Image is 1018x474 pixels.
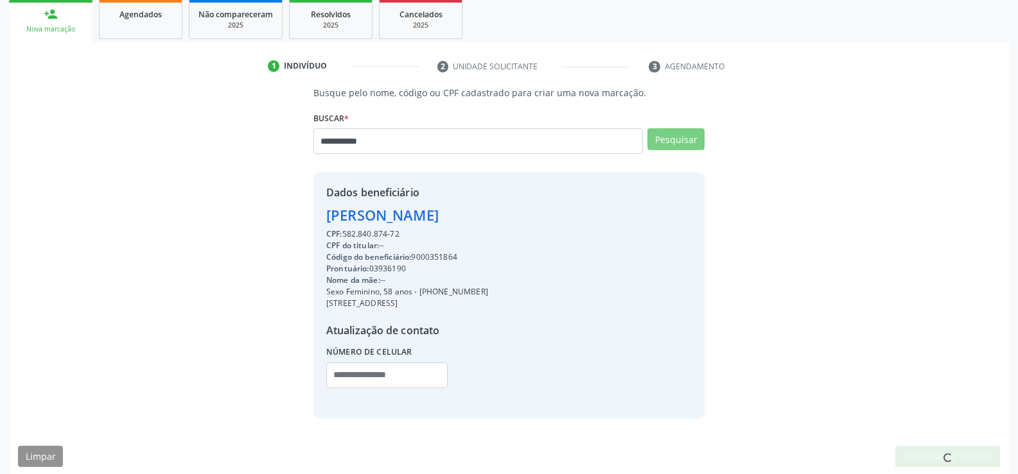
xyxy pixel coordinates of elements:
[326,275,488,286] div: --
[326,286,488,298] div: Sexo Feminino, 58 anos - [PHONE_NUMBER]
[326,343,412,362] label: Número de celular
[198,21,273,30] div: 2025
[18,446,63,468] button: Limpar
[326,185,488,200] div: Dados beneficiário
[399,9,443,20] span: Cancelados
[284,60,327,72] div: Indivíduo
[44,7,58,21] div: person_add
[326,298,488,309] div: [STREET_ADDRESS]
[389,21,453,30] div: 2025
[326,323,488,338] div: Atualização de contato
[311,9,351,20] span: Resolvidos
[647,128,705,150] button: Pesquisar
[326,263,488,275] div: 03936190
[326,251,411,262] span: Código do beneficiário:
[326,275,380,285] span: Nome da mãe:
[326,228,488,240] div: 582.840.874-72
[119,9,162,20] span: Agendados
[326,263,369,274] span: Prontuário:
[326,228,342,239] span: CPF:
[299,21,363,30] div: 2025
[326,251,488,263] div: 9000351864
[18,24,83,34] div: Nova marcação
[326,205,488,226] div: [PERSON_NAME]
[198,9,273,20] span: Não compareceram
[268,60,279,72] div: 1
[313,108,349,128] label: Buscar
[326,240,488,251] div: --
[326,240,379,251] span: CPF do titular:
[313,86,705,99] p: Busque pelo nome, código ou CPF cadastrado para criar uma nova marcação.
